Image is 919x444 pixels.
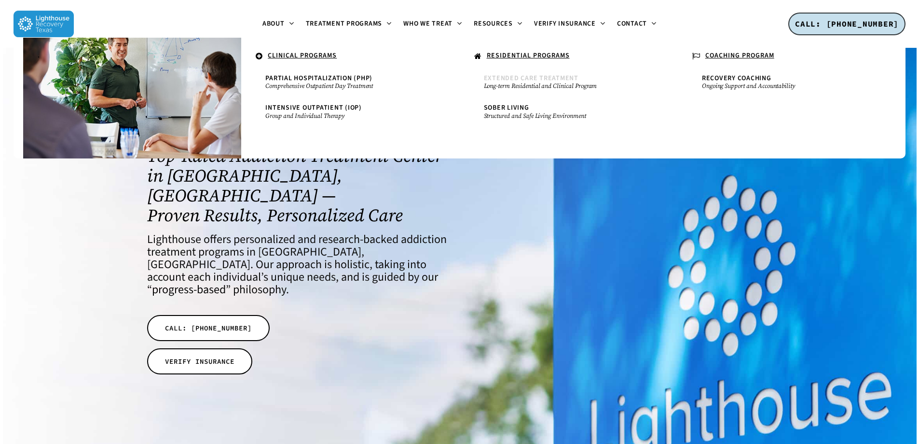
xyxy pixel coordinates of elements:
[534,19,596,29] span: Verify Insurance
[147,233,447,296] h4: Lighthouse offers personalized and research-backed addiction treatment programs in [GEOGRAPHIC_DA...
[306,19,383,29] span: Treatment Programs
[479,70,658,95] a: Extended Care TreatmentLong-term Residential and Clinical Program
[484,112,654,120] small: Structured and Safe Living Environment
[788,13,905,36] a: CALL: [PHONE_NUMBER]
[265,82,435,90] small: Comprehensive Outpatient Day Treatment
[265,73,372,83] span: Partial Hospitalization (PHP)
[268,51,337,60] u: CLINICAL PROGRAMS
[261,100,440,124] a: Intensive Outpatient (IOP)Group and Individual Therapy
[262,19,285,29] span: About
[38,51,40,60] span: .
[487,51,570,60] u: RESIDENTIAL PROGRAMS
[147,348,252,374] a: VERIFY INSURANCE
[165,323,252,333] span: CALL: [PHONE_NUMBER]
[398,20,468,28] a: Who We Treat
[687,47,886,66] a: COACHING PROGRAM
[479,100,658,124] a: Sober LivingStructured and Safe Living Environment
[152,281,226,298] a: progress-based
[528,20,611,28] a: Verify Insurance
[300,20,398,28] a: Treatment Programs
[484,103,529,113] span: Sober Living
[403,19,453,29] span: Who We Treat
[468,20,528,28] a: Resources
[147,315,270,341] a: CALL: [PHONE_NUMBER]
[165,357,234,366] span: VERIFY INSURANCE
[261,70,440,95] a: Partial Hospitalization (PHP)Comprehensive Outpatient Day Treatment
[617,19,647,29] span: Contact
[484,73,578,83] span: Extended Care Treatment
[257,20,300,28] a: About
[702,82,872,90] small: Ongoing Support and Accountability
[251,47,450,66] a: CLINICAL PROGRAMS
[147,146,447,225] h1: Top-Rated Addiction Treatment Center in [GEOGRAPHIC_DATA], [GEOGRAPHIC_DATA] — Proven Results, Pe...
[795,19,899,29] span: CALL: [PHONE_NUMBER]
[484,82,654,90] small: Long-term Residential and Clinical Program
[702,73,771,83] span: Recovery Coaching
[265,112,435,120] small: Group and Individual Therapy
[705,51,774,60] u: COACHING PROGRAM
[697,70,877,95] a: Recovery CoachingOngoing Support and Accountability
[265,103,362,113] span: Intensive Outpatient (IOP)
[14,11,74,37] img: Lighthouse Recovery Texas
[469,47,668,66] a: RESIDENTIAL PROGRAMS
[474,19,513,29] span: Resources
[33,47,232,64] a: .
[611,20,662,28] a: Contact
